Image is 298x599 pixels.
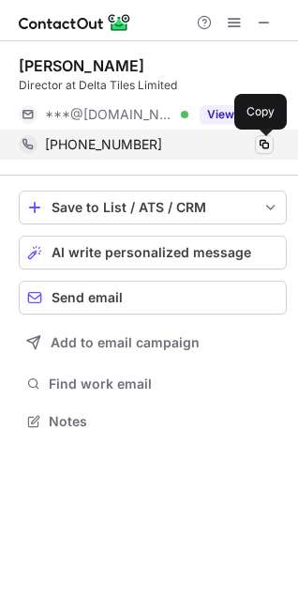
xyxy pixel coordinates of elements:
[19,371,287,397] button: Find work email
[52,200,254,215] div: Save to List / ATS / CRM
[49,413,279,430] span: Notes
[19,191,287,224] button: save-profile-one-click
[19,77,287,94] div: Director at Delta Tiles Limited
[19,326,287,360] button: Add to email campaign
[19,236,287,269] button: AI write personalized message
[19,281,287,315] button: Send email
[51,335,200,350] span: Add to email campaign
[49,376,279,392] span: Find work email
[52,290,123,305] span: Send email
[200,105,274,124] button: Reveal Button
[19,408,287,435] button: Notes
[45,136,162,153] span: [PHONE_NUMBER]
[45,106,174,123] span: ***@[DOMAIN_NAME]
[19,56,144,75] div: [PERSON_NAME]
[19,11,131,34] img: ContactOut v5.3.10
[52,245,251,260] span: AI write personalized message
